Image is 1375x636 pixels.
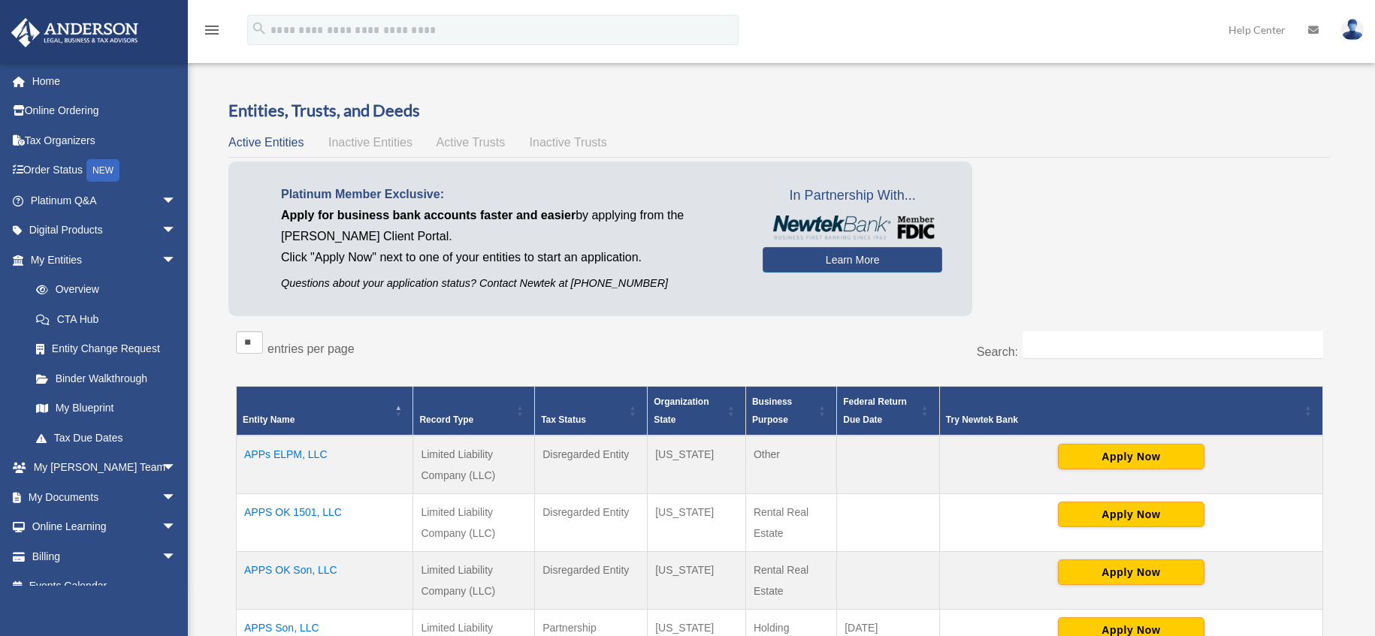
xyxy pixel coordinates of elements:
[11,185,199,216] a: Platinum Q&Aarrow_drop_down
[21,363,192,393] a: Binder Walkthrough
[413,387,535,436] th: Record Type: Activate to sort
[328,136,412,149] span: Inactive Entities
[21,275,184,305] a: Overview
[763,247,942,273] a: Learn More
[251,20,267,37] i: search
[939,387,1322,436] th: Try Newtek Bank : Activate to sort
[11,245,192,275] a: My Entitiesarrow_drop_down
[946,411,1300,429] div: Try Newtek Bank
[648,387,746,436] th: Organization State: Activate to sort
[281,247,740,268] p: Click "Apply Now" next to one of your entities to start an application.
[745,436,836,494] td: Other
[11,66,199,96] a: Home
[237,436,413,494] td: APPs ELPM, LLC
[648,436,746,494] td: [US_STATE]
[745,552,836,610] td: Rental Real Estate
[203,21,221,39] i: menu
[11,125,199,155] a: Tax Organizers
[413,552,535,610] td: Limited Liability Company (LLC)
[11,453,199,483] a: My [PERSON_NAME] Teamarrow_drop_down
[535,436,648,494] td: Disregarded Entity
[21,304,192,334] a: CTA Hub
[162,245,192,276] span: arrow_drop_down
[281,184,740,205] p: Platinum Member Exclusive:
[535,494,648,552] td: Disregarded Entity
[419,414,473,425] span: Record Type
[437,136,506,149] span: Active Trusts
[237,552,413,610] td: APPS OK Son, LLC
[281,209,576,222] span: Apply for business bank accounts faster and easier
[541,414,586,425] span: Tax Status
[21,334,192,364] a: Entity Change Request
[162,541,192,572] span: arrow_drop_down
[243,414,295,425] span: Entity Name
[770,216,935,240] img: NewtekBankLogoSM.png
[745,387,836,436] th: Business Purpose: Activate to sort
[11,155,199,186] a: Order StatusNEW
[86,159,119,182] div: NEW
[7,18,143,47] img: Anderson Advisors Platinum Portal
[11,482,199,512] a: My Documentsarrow_drop_down
[228,136,304,149] span: Active Entities
[237,494,413,552] td: APPS OK 1501, LLC
[11,512,199,542] a: Online Learningarrow_drop_down
[11,96,199,126] a: Online Ordering
[654,396,709,425] span: Organization State
[21,423,192,453] a: Tax Due Dates
[530,136,607,149] span: Inactive Trusts
[162,482,192,513] span: arrow_drop_down
[535,552,648,610] td: Disregarded Entity
[977,345,1018,358] label: Search:
[162,216,192,246] span: arrow_drop_down
[237,387,413,436] th: Entity Name: Activate to invert sorting
[267,342,355,355] label: entries per page
[11,571,199,601] a: Events Calendar
[1341,19,1364,41] img: User Pic
[648,494,746,552] td: [US_STATE]
[281,205,740,247] p: by applying from the [PERSON_NAME] Client Portal.
[1058,444,1204,469] button: Apply Now
[162,453,192,484] span: arrow_drop_down
[11,216,199,246] a: Digital Productsarrow_drop_down
[413,494,535,552] td: Limited Liability Company (LLC)
[162,185,192,216] span: arrow_drop_down
[745,494,836,552] td: Rental Real Estate
[648,552,746,610] td: [US_STATE]
[203,26,221,39] a: menu
[162,512,192,543] span: arrow_drop_down
[535,387,648,436] th: Tax Status: Activate to sort
[1058,559,1204,585] button: Apply Now
[752,396,792,425] span: Business Purpose
[228,99,1331,122] h3: Entities, Trusts, and Deeds
[1058,502,1204,527] button: Apply Now
[843,396,907,425] span: Federal Return Due Date
[837,387,940,436] th: Federal Return Due Date: Activate to sort
[21,393,192,423] a: My Blueprint
[11,541,199,571] a: Billingarrow_drop_down
[413,436,535,494] td: Limited Liability Company (LLC)
[763,184,942,208] span: In Partnership With...
[281,274,740,293] p: Questions about your application status? Contact Newtek at [PHONE_NUMBER]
